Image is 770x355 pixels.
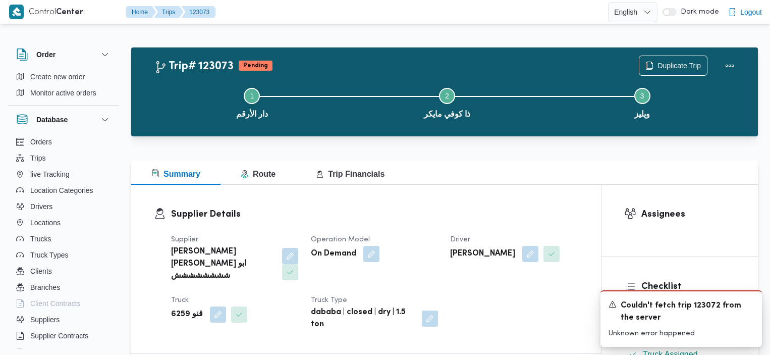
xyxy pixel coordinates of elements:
[30,265,52,277] span: Clients
[30,152,46,164] span: Trips
[30,200,52,213] span: Drivers
[250,92,254,100] span: 1
[609,328,754,339] p: Unknown error happened
[239,61,272,71] span: Pending
[609,299,754,324] div: Notification
[30,281,60,293] span: Branches
[621,300,742,324] span: Couldn't fetch trip 123072 from the server
[450,236,470,243] span: Driver
[16,48,111,61] button: Order
[311,236,370,243] span: Operation Model
[30,136,52,148] span: Orders
[12,279,115,295] button: Branches
[171,246,275,282] b: [PERSON_NAME] [PERSON_NAME] ابو شششششششش
[30,184,93,196] span: Location Categories
[724,2,766,22] button: Logout
[30,217,61,229] span: Locations
[30,168,70,180] span: live Tracking
[181,6,215,18] button: 123073
[12,215,115,231] button: Locations
[236,108,268,120] span: دار الأرقم
[12,69,115,85] button: Create new order
[12,328,115,344] button: Supplier Contracts
[30,297,81,310] span: Client Contracts
[641,208,735,221] h3: Assignees
[30,233,51,245] span: Trucks
[154,60,234,73] h2: Trip# 123073
[640,92,644,100] span: 3
[126,6,156,18] button: Home
[30,330,88,342] span: Supplier Contracts
[154,76,350,128] button: دار الأرقم
[30,71,85,83] span: Create new order
[677,8,719,16] span: Dark mode
[171,309,203,321] b: قنو 6259
[9,5,24,19] img: X8yXhbKr1z7QwAAAABJRU5ErkJggg==
[30,314,60,326] span: Suppliers
[151,170,200,178] span: Summary
[720,56,740,76] button: Actions
[171,236,198,243] span: Supplier
[740,6,762,18] span: Logout
[424,108,471,120] span: ذا كوفي مايكر
[657,60,701,72] span: Duplicate Trip
[12,182,115,198] button: Location Categories
[350,76,545,128] button: ذا كوفي مايكر
[154,6,183,18] button: Trips
[445,92,449,100] span: 2
[12,166,115,182] button: live Tracking
[316,170,384,178] span: Trip Financials
[12,150,115,166] button: Trips
[311,307,415,331] b: dababa | closed | dry | 1.5 ton
[450,248,515,260] b: [PERSON_NAME]
[241,170,276,178] span: Route
[243,63,268,69] b: Pending
[36,114,68,126] h3: Database
[641,280,735,293] h3: Checklist
[8,134,119,352] div: Database
[30,87,96,99] span: Monitor active orders
[12,231,115,247] button: Trucks
[634,108,650,120] span: ويليز
[16,114,111,126] button: Database
[171,208,578,221] h3: Supplier Details
[36,48,56,61] h3: Order
[12,85,115,101] button: Monitor active orders
[12,198,115,215] button: Drivers
[10,315,42,345] iframe: chat widget
[544,76,740,128] button: ويليز
[12,134,115,150] button: Orders
[311,248,356,260] b: On Demand
[639,56,707,76] button: Duplicate Trip
[171,297,189,303] span: Truck
[56,9,83,16] b: Center
[12,247,115,263] button: Truck Types
[12,295,115,312] button: Client Contracts
[8,69,119,105] div: Order
[12,263,115,279] button: Clients
[12,312,115,328] button: Suppliers
[311,297,347,303] span: Truck Type
[30,249,68,261] span: Truck Types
